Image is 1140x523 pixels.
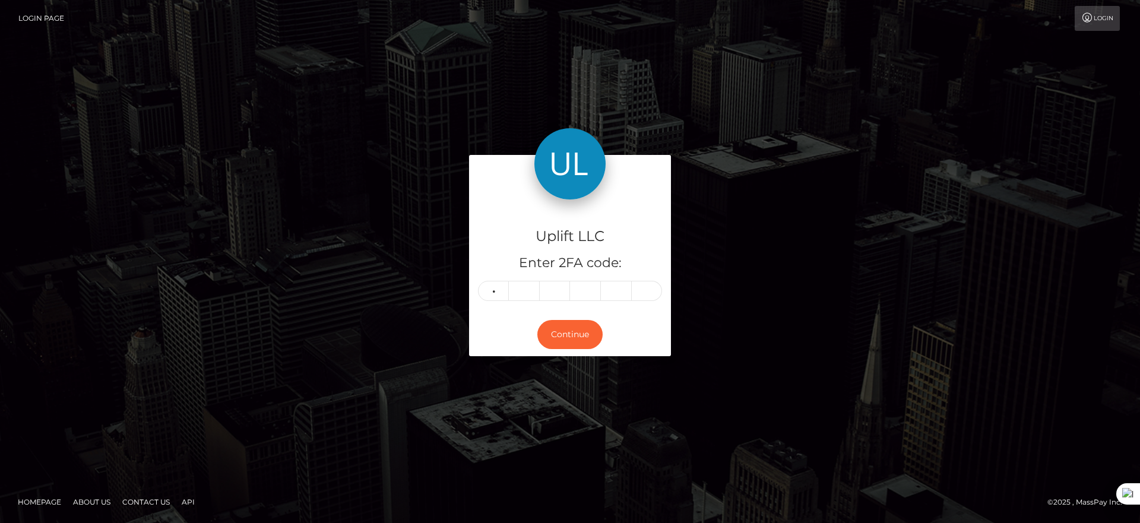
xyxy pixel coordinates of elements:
[18,6,64,31] a: Login Page
[177,493,199,511] a: API
[478,226,662,247] h4: Uplift LLC
[534,128,606,199] img: Uplift LLC
[13,493,66,511] a: Homepage
[68,493,115,511] a: About Us
[1075,6,1120,31] a: Login
[118,493,175,511] a: Contact Us
[537,320,603,349] button: Continue
[478,254,662,272] h5: Enter 2FA code:
[1047,496,1131,509] div: © 2025 , MassPay Inc.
